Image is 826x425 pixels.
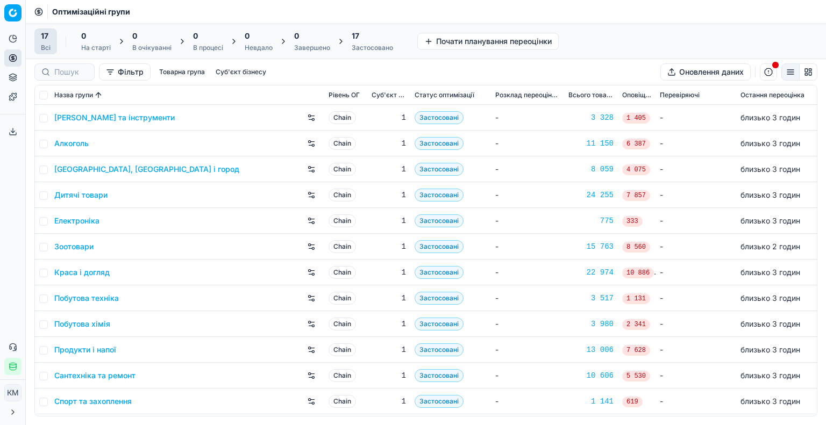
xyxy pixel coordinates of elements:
nav: breadcrumb [52,6,130,17]
a: [GEOGRAPHIC_DATA], [GEOGRAPHIC_DATA] і город [54,164,239,175]
span: близько 3 годин [740,139,800,148]
span: Суб'єкт бізнесу [372,91,406,99]
a: 15 763 [568,241,614,252]
td: - [656,234,736,260]
a: 8 059 [568,164,614,175]
td: - [491,260,564,285]
span: близько 3 годин [740,113,800,122]
a: [PERSON_NAME] та інструменти [54,112,175,123]
span: Застосовані [415,240,464,253]
td: - [491,337,564,363]
td: - [656,105,736,131]
td: - [656,156,736,182]
span: близько 3 годин [740,319,800,328]
span: Розклад переоцінювання [495,91,560,99]
span: близько 3 годин [740,371,800,380]
span: Застосовані [415,137,464,150]
span: 5 530 [622,371,650,381]
td: - [491,131,564,156]
a: 10 606 [568,370,614,381]
div: Завершено [294,44,330,52]
button: КM [4,384,22,401]
span: близько 3 годин [740,164,800,174]
span: 0 [193,31,198,41]
span: Застосовані [415,395,464,408]
span: Chain [329,369,356,382]
td: - [656,311,736,337]
span: Chain [329,189,356,201]
span: 7 857 [622,190,650,201]
div: 1 [372,241,406,252]
span: Chain [329,214,356,227]
span: Застосовані [415,163,464,176]
td: - [491,311,564,337]
a: Побутова техніка [54,293,119,304]
span: Застосовані [415,318,464,330]
td: - [656,131,736,156]
a: 775 [568,215,614,226]
td: - [491,388,564,414]
button: Товарна група [155,66,209,78]
span: 0 [245,31,250,41]
div: Всі [41,44,51,52]
div: 3 328 [568,112,614,123]
input: Пошук [54,67,88,77]
span: Застосовані [415,189,464,201]
div: На старті [81,44,111,52]
span: Chain [329,292,356,305]
div: 1 [372,370,406,381]
span: 1 405 [622,113,650,124]
a: 24 255 [568,190,614,200]
span: Оптимізаційні групи [52,6,130,17]
td: - [656,208,736,234]
td: - [491,156,564,182]
button: Суб'єкт бізнесу [211,66,270,78]
td: - [491,234,564,260]
span: Застосовані [415,292,464,305]
div: 1 [372,190,406,200]
span: 0 [81,31,86,41]
span: Статус оптимізації [415,91,474,99]
a: 3 517 [568,293,614,304]
a: 22 974 [568,267,614,278]
button: Оновлення даних [660,63,751,81]
div: 1 [372,164,406,175]
span: Chain [329,343,356,356]
span: 333 [622,216,643,227]
a: Дитячі товари [54,190,108,200]
td: - [491,182,564,208]
span: Назва групи [54,91,93,99]
span: 17 [352,31,359,41]
span: 17 [41,31,48,41]
span: Chain [329,318,356,330]
td: - [491,105,564,131]
td: - [656,285,736,311]
div: 11 150 [568,138,614,149]
div: В процесі [193,44,223,52]
span: Перевіряючі [660,91,700,99]
td: - [656,182,736,208]
a: Алкоголь [54,138,89,149]
td: - [491,208,564,234]
div: 1 [372,396,406,407]
span: близько 3 годин [740,293,800,302]
a: 1 141 [568,396,614,407]
div: 1 [372,267,406,278]
span: Рівень OГ [329,91,360,99]
a: 13 006 [568,344,614,355]
div: Невдало [245,44,273,52]
a: Електроніка [54,215,99,226]
span: Застосовані [415,214,464,227]
button: Sorted by Назва групи ascending [93,90,104,100]
div: В очікуванні [132,44,172,52]
span: близько 3 годин [740,268,800,277]
div: 1 [372,344,406,355]
span: Chain [329,137,356,150]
